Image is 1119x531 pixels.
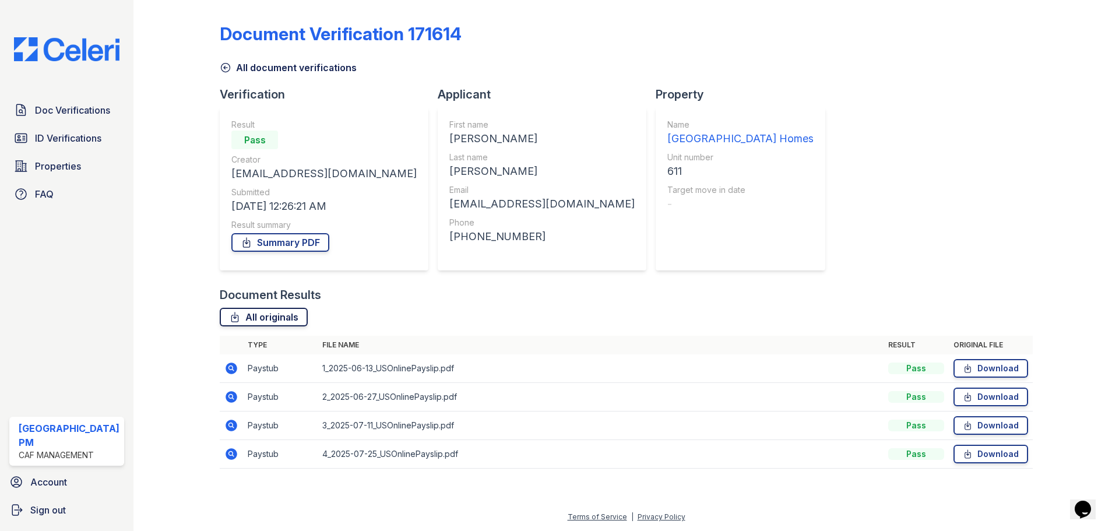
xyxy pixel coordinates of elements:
[953,359,1028,378] a: Download
[5,498,129,522] a: Sign out
[318,336,884,354] th: File name
[9,154,124,178] a: Properties
[667,184,814,196] div: Target move in date
[449,163,635,180] div: [PERSON_NAME]
[888,363,944,374] div: Pass
[449,196,635,212] div: [EMAIL_ADDRESS][DOMAIN_NAME]
[231,233,329,252] a: Summary PDF
[220,287,321,303] div: Document Results
[449,217,635,228] div: Phone
[9,126,124,150] a: ID Verifications
[449,131,635,147] div: [PERSON_NAME]
[9,99,124,122] a: Doc Verifications
[243,412,318,440] td: Paystub
[949,336,1033,354] th: Original file
[631,512,634,521] div: |
[318,383,884,412] td: 2_2025-06-27_USOnlinePayslip.pdf
[888,448,944,460] div: Pass
[231,154,417,166] div: Creator
[667,152,814,163] div: Unit number
[449,228,635,245] div: [PHONE_NUMBER]
[667,196,814,212] div: -
[231,187,417,198] div: Submitted
[231,198,417,214] div: [DATE] 12:26:21 AM
[638,512,685,521] a: Privacy Policy
[449,152,635,163] div: Last name
[243,383,318,412] td: Paystub
[231,119,417,131] div: Result
[30,475,67,489] span: Account
[231,166,417,182] div: [EMAIL_ADDRESS][DOMAIN_NAME]
[35,103,110,117] span: Doc Verifications
[449,119,635,131] div: First name
[35,131,101,145] span: ID Verifications
[19,421,119,449] div: [GEOGRAPHIC_DATA] PM
[888,420,944,431] div: Pass
[231,219,417,231] div: Result summary
[243,336,318,354] th: Type
[449,184,635,196] div: Email
[656,86,835,103] div: Property
[220,23,462,44] div: Document Verification 171614
[667,119,814,147] a: Name [GEOGRAPHIC_DATA] Homes
[9,182,124,206] a: FAQ
[318,440,884,469] td: 4_2025-07-25_USOnlinePayslip.pdf
[1070,484,1107,519] iframe: chat widget
[35,187,54,201] span: FAQ
[884,336,949,354] th: Result
[30,503,66,517] span: Sign out
[667,163,814,180] div: 611
[888,391,944,403] div: Pass
[231,131,278,149] div: Pass
[667,131,814,147] div: [GEOGRAPHIC_DATA] Homes
[243,440,318,469] td: Paystub
[568,512,627,521] a: Terms of Service
[220,308,308,326] a: All originals
[667,119,814,131] div: Name
[5,37,129,61] img: CE_Logo_Blue-a8612792a0a2168367f1c8372b55b34899dd931a85d93a1a3d3e32e68fde9ad4.png
[953,445,1028,463] a: Download
[220,86,438,103] div: Verification
[5,470,129,494] a: Account
[438,86,656,103] div: Applicant
[220,61,357,75] a: All document verifications
[19,449,119,461] div: CAF Management
[243,354,318,383] td: Paystub
[35,159,81,173] span: Properties
[318,354,884,383] td: 1_2025-06-13_USOnlinePayslip.pdf
[953,416,1028,435] a: Download
[318,412,884,440] td: 3_2025-07-11_USOnlinePayslip.pdf
[953,388,1028,406] a: Download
